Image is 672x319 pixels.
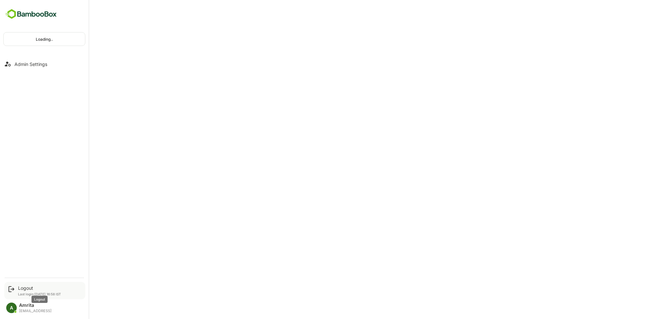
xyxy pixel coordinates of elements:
div: Loading.. [4,32,85,46]
div: A [6,303,17,313]
div: Amrita [19,303,52,308]
div: [EMAIL_ADDRESS] [19,309,52,313]
img: BambooboxFullLogoMark.5f36c76dfaba33ec1ec1367b70bb1252.svg [3,8,59,20]
p: Last login: [DATE] 16:58 IST [18,292,61,296]
div: Logout [18,285,61,291]
div: Admin Settings [14,61,47,67]
button: Admin Settings [3,57,85,71]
